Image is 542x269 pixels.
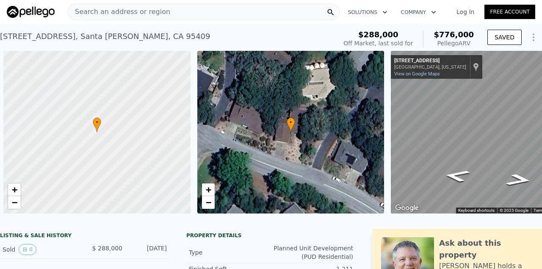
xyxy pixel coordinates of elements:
span: + [12,184,17,195]
button: View historical data [19,244,36,255]
span: + [205,184,211,195]
span: Search an address or region [68,7,170,17]
img: Pellego [7,6,55,18]
div: Type [189,248,271,257]
span: © 2025 Google [500,208,528,213]
button: Solutions [341,5,394,20]
span: − [205,197,211,208]
div: Ask about this property [439,237,534,261]
span: $288,000 [358,30,398,39]
div: Sold [3,244,78,255]
a: Zoom out [202,196,215,209]
path: Go West, Meadowridge Dr [433,166,481,185]
a: Zoom in [8,183,21,196]
div: Property details [186,232,356,239]
span: • [93,119,101,126]
span: $ 288,000 [92,245,122,252]
div: Planned Unit Development (PUD Residential) [271,244,353,261]
a: Show location on map [473,62,479,72]
a: Free Account [484,5,535,19]
span: • [287,119,295,126]
div: [STREET_ADDRESS] [394,58,466,64]
div: • [93,117,101,132]
button: Show Options [525,29,542,46]
a: View on Google Maps [394,71,440,77]
div: [GEOGRAPHIC_DATA], [US_STATE] [394,64,466,70]
button: Company [394,5,443,20]
a: Zoom out [8,196,21,209]
a: Log In [446,8,484,16]
span: − [12,197,17,208]
div: Pellego ARV [434,39,474,47]
button: SAVED [487,30,522,45]
button: Keyboard shortcuts [458,208,495,214]
div: Off Market, last sold for [343,39,413,47]
a: Zoom in [202,183,215,196]
div: • [287,117,295,132]
a: Open this area in Google Maps (opens a new window) [393,202,421,214]
span: $776,000 [434,30,474,39]
div: [DATE] [129,244,167,255]
img: Google [393,202,421,214]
